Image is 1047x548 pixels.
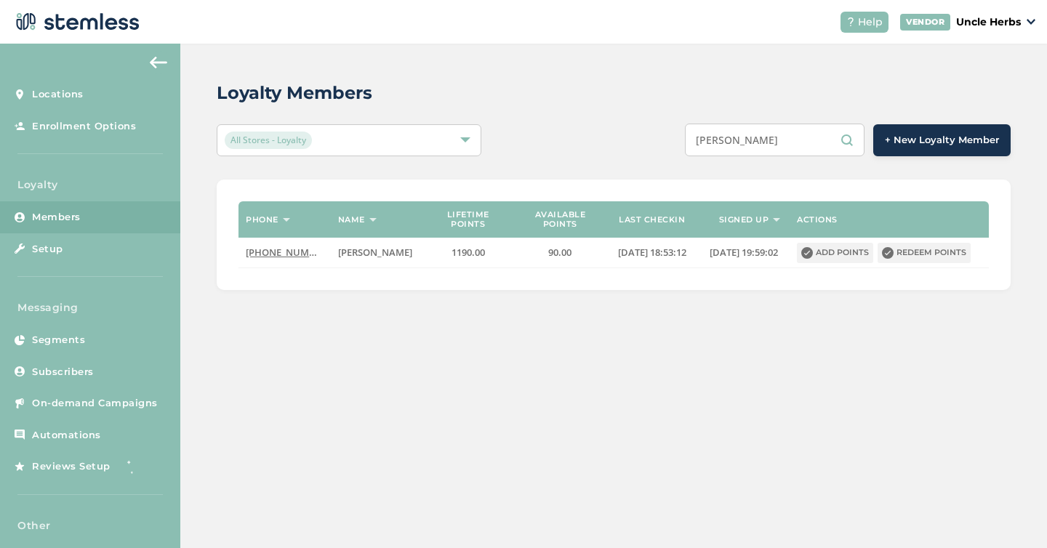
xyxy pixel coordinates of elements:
[858,15,883,30] span: Help
[452,246,485,259] span: 1190.00
[797,243,873,263] button: Add points
[430,210,507,229] label: Lifetime points
[974,478,1047,548] iframe: Chat Widget
[1027,19,1035,25] img: icon_down-arrow-small-66adaf34.svg
[719,215,769,225] label: Signed up
[246,215,278,225] label: Phone
[12,7,140,36] img: logo-dark-0685b13c.svg
[548,246,571,259] span: 90.00
[613,246,690,259] label: 2025-07-27 18:53:12
[619,215,685,225] label: Last checkin
[32,333,85,347] span: Segments
[873,124,1011,156] button: + New Loyalty Member
[150,57,167,68] img: icon-arrow-back-accent-c549486e.svg
[338,246,415,259] label: Cousin Jeffrey
[121,452,151,481] img: glitter-stars-b7820f95.gif
[338,215,365,225] label: Name
[246,246,329,259] span: [PHONE_NUMBER]
[32,242,63,257] span: Setup
[246,246,323,259] label: (907) 299-8641
[338,246,412,259] span: [PERSON_NAME]
[685,124,865,156] input: Search
[283,218,290,222] img: icon-sort-1e1d7615.svg
[885,133,999,148] span: + New Loyalty Member
[430,246,507,259] label: 1190.00
[773,218,780,222] img: icon-sort-1e1d7615.svg
[217,80,372,106] h2: Loyalty Members
[710,246,778,259] span: [DATE] 19:59:02
[369,218,377,222] img: icon-sort-1e1d7615.svg
[705,246,782,259] label: 2024-05-31 19:59:02
[32,365,94,379] span: Subscribers
[32,396,158,411] span: On-demand Campaigns
[878,243,971,263] button: Redeem points
[790,201,989,238] th: Actions
[956,15,1021,30] p: Uncle Herbs
[521,210,598,229] label: Available points
[900,14,950,31] div: VENDOR
[32,428,101,443] span: Automations
[32,210,81,225] span: Members
[32,459,111,474] span: Reviews Setup
[846,17,855,26] img: icon-help-white-03924b79.svg
[618,246,686,259] span: [DATE] 18:53:12
[32,119,136,134] span: Enrollment Options
[521,246,598,259] label: 90.00
[225,132,312,149] span: All Stores - Loyalty
[32,87,84,102] span: Locations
